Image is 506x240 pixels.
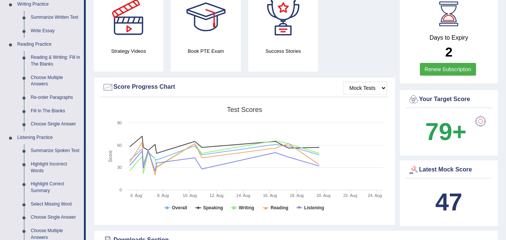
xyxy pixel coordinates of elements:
[27,118,84,131] a: Choose Single Answer
[316,193,330,198] tspan: 20. Aug
[248,47,318,55] h4: Success Stories
[227,106,262,113] tspan: Test scores
[172,205,187,210] tspan: Overall
[108,151,113,162] tspan: Score
[368,193,382,198] tspan: 24. Aug
[435,188,462,216] b: 47
[157,193,169,198] tspan: 8. Aug
[408,164,490,176] div: Latest Mock Score
[27,177,84,197] a: Highlight Correct Summary
[271,205,288,210] tspan: Reading
[27,198,84,211] a: Select Missing Word
[239,205,254,210] tspan: Writing
[117,165,122,170] text: 30
[119,188,122,192] text: 0
[236,193,250,198] tspan: 14. Aug
[27,51,84,71] a: Reading & Writing: Fill In The Blanks
[27,71,84,91] a: Choose Multiple Answers
[183,193,197,198] tspan: 10. Aug
[27,144,84,158] a: Summarize Spoken Text
[27,104,84,118] a: Fill In The Blanks
[130,193,142,198] tspan: 6. Aug
[420,63,476,76] a: Renew Subscription
[117,143,122,148] text: 60
[27,11,84,24] a: Summarize Written Text
[203,205,223,210] tspan: Speaking
[408,34,490,41] h4: Days to Expiry
[102,82,387,93] div: Score Progress Chart
[304,205,324,210] tspan: Listening
[408,94,490,105] div: Your Target Score
[27,24,84,38] a: Write Essay
[445,45,452,59] b: 2
[14,38,84,51] a: Reading Practice
[14,131,84,145] a: Listening Practice
[343,193,357,198] tspan: 22. Aug
[209,193,223,198] tspan: 12. Aug
[27,91,84,104] a: Re-order Paragraphs
[290,193,304,198] tspan: 18. Aug
[27,211,84,224] a: Choose Single Answer
[27,158,84,177] a: Highlight Incorrect Words
[94,47,163,55] h4: Strategy Videos
[117,121,122,125] text: 90
[263,193,277,198] tspan: 16. Aug
[425,118,466,145] b: 79+
[171,47,240,55] h4: Book PTE Exam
